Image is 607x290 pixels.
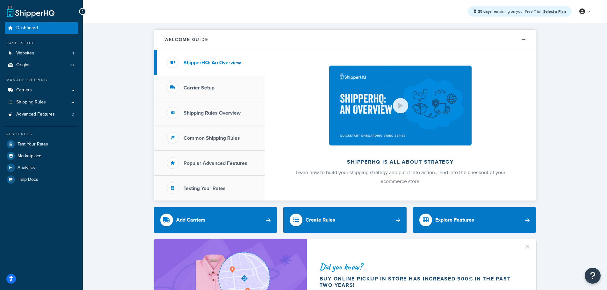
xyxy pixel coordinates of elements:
strong: 35 days [478,9,492,14]
div: Resources [5,131,78,137]
a: Create Rules [283,207,407,233]
a: Explore Features [413,207,536,233]
a: Shipping Rules [5,96,78,108]
a: Analytics [5,162,78,173]
a: Add Carriers [154,207,277,233]
span: 1 [73,51,74,56]
a: Marketplace [5,150,78,162]
h2: ShipperHQ is all about strategy [282,159,519,165]
div: Manage Shipping [5,77,78,83]
span: Analytics [18,165,35,171]
h2: Welcome Guide [164,37,208,42]
li: Websites [5,47,78,59]
li: Advanced Features [5,109,78,120]
div: Did you know? [320,262,521,271]
div: Basic Setup [5,40,78,46]
h3: Shipping Rules Overview [184,110,241,116]
a: Websites1 [5,47,78,59]
h3: Common Shipping Rules [184,135,240,141]
span: Dashboard [16,25,38,31]
div: Buy online pickup in store has increased 500% in the past two years! [320,276,521,288]
span: Websites [16,51,34,56]
h3: ShipperHQ: An Overview [184,60,241,66]
span: remaining on your Free Trial [478,9,542,14]
h3: Popular Advanced Features [184,160,247,166]
span: Test Your Rates [18,142,48,147]
span: Origins [16,62,31,68]
div: Explore Features [435,216,474,224]
span: Help Docs [18,177,38,182]
a: Origins10 [5,59,78,71]
span: Shipping Rules [16,100,46,105]
span: 2 [72,112,74,117]
a: Select a Plan [543,9,566,14]
a: Dashboard [5,22,78,34]
a: Carriers [5,84,78,96]
div: Create Rules [306,216,335,224]
a: Advanced Features2 [5,109,78,120]
h3: Testing Your Rates [184,186,226,191]
button: Open Resource Center [585,268,601,284]
a: Test Your Rates [5,138,78,150]
button: Welcome Guide [154,30,536,50]
li: Origins [5,59,78,71]
span: Carriers [16,88,32,93]
img: ShipperHQ is all about strategy [329,66,471,145]
span: 10 [70,62,74,68]
div: Add Carriers [176,216,206,224]
h3: Carrier Setup [184,85,214,91]
span: Learn how to build your shipping strategy and put it into action… and into the checkout of your e... [296,169,505,185]
span: Marketplace [18,153,41,159]
span: Advanced Features [16,112,55,117]
a: Help Docs [5,174,78,185]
